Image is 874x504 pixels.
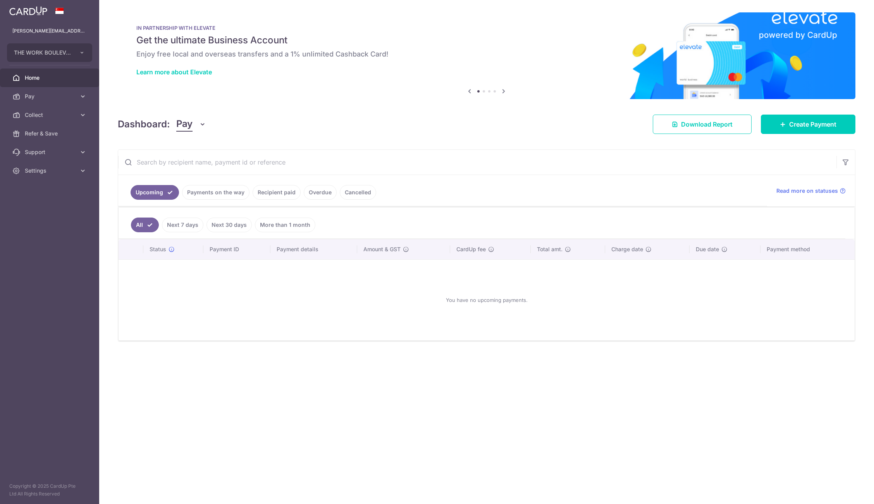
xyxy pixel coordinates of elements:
a: Next 7 days [162,218,203,232]
a: More than 1 month [255,218,315,232]
div: You have no upcoming payments. [128,266,845,334]
span: Home [25,74,76,82]
span: Amount & GST [363,245,401,253]
a: Learn more about Elevate [136,68,212,76]
span: Download Report [681,120,733,129]
span: Read more on statuses [776,187,838,195]
h4: Dashboard: [118,117,170,131]
a: Next 30 days [206,218,252,232]
p: [PERSON_NAME][EMAIL_ADDRESS][PERSON_NAME][DOMAIN_NAME] [12,27,87,35]
button: THE WORK BOULEVARD PTE. LTD. [7,43,92,62]
span: Support [25,148,76,156]
span: Refer & Save [25,130,76,137]
span: Total amt. [537,245,563,253]
span: CardUp fee [456,245,486,253]
input: Search by recipient name, payment id or reference [118,150,836,175]
span: Charge date [611,245,643,253]
a: All [131,218,159,232]
a: Payments on the way [182,185,249,200]
span: Pay [25,93,76,100]
span: Settings [25,167,76,175]
img: CardUp [9,6,47,15]
button: Pay [176,117,206,132]
span: Due date [696,245,719,253]
p: IN PARTNERSHIP WITH ELEVATE [136,25,837,31]
a: Create Payment [761,115,855,134]
a: Recipient paid [253,185,301,200]
span: Pay [176,117,193,132]
h5: Get the ultimate Business Account [136,34,837,46]
a: Upcoming [131,185,179,200]
iframe: Opens a widget where you can find more information [824,481,866,500]
th: Payment method [760,239,855,259]
th: Payment details [270,239,357,259]
a: Overdue [304,185,337,200]
th: Payment ID [203,239,270,259]
span: THE WORK BOULEVARD PTE. LTD. [14,49,71,57]
span: Status [150,245,166,253]
span: Collect [25,111,76,119]
a: Cancelled [340,185,376,200]
img: Renovation banner [118,12,855,99]
h6: Enjoy free local and overseas transfers and a 1% unlimited Cashback Card! [136,50,837,59]
a: Read more on statuses [776,187,846,195]
a: Download Report [653,115,752,134]
span: Create Payment [789,120,836,129]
